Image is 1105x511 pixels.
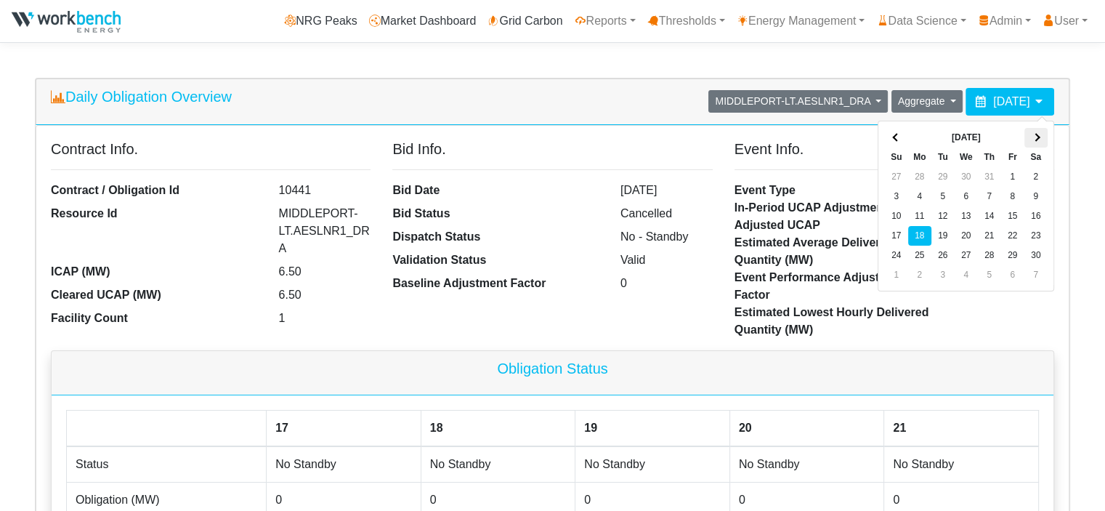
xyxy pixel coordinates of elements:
a: Thresholds [641,7,731,36]
td: No Standby [267,446,421,483]
dd: 6.50 [268,286,382,304]
td: 20 [955,226,978,246]
dt: Estimated Average Delivered Quantity (MW) [724,234,952,269]
td: 29 [1001,246,1024,265]
td: 2 [1024,167,1048,187]
dt: Cleared UCAP (MW) [40,286,268,310]
td: 15 [1001,206,1024,226]
td: 18 [908,226,931,246]
td: No Standby [884,446,1039,483]
a: Market Dashboard [363,7,482,36]
td: 25 [908,246,931,265]
td: 2 [908,265,931,285]
td: No Standby [575,446,730,483]
td: 19 [931,226,955,246]
td: 3 [931,265,955,285]
h5: Contract Info. [51,140,371,158]
td: 29 [931,167,955,187]
dt: Dispatch Status [381,228,610,252]
td: 5 [931,187,955,206]
dt: Estimated Lowest Hourly Delivered Quantity (MW) [724,304,952,339]
dt: Bid Date [381,182,610,205]
dt: Bid Status [381,205,610,228]
td: 10 [885,206,908,226]
a: Admin [972,7,1037,36]
a: Grid Carbon [482,7,568,36]
th: 20 [729,410,884,446]
img: NRGPeaks.png [12,11,121,33]
td: 8 [1001,187,1024,206]
td: 5 [978,265,1001,285]
td: 12 [931,206,955,226]
td: 27 [885,167,908,187]
button: Aggregate [891,90,963,113]
span: MIDDLEPORT-LT.AESLNR1_DRA [715,95,870,107]
a: User [1037,7,1093,36]
td: 3 [885,187,908,206]
dt: Baseline Adjustment Factor [381,275,610,298]
td: 16 [1024,206,1048,226]
td: No Standby [729,446,884,483]
td: 22 [1001,226,1024,246]
td: Status [67,446,267,483]
h5: Event Info. [734,140,1054,158]
td: 1 [885,265,908,285]
td: 21 [978,226,1001,246]
td: 6 [955,187,978,206]
dt: Adjusted UCAP [724,217,952,234]
dt: Resource Id [40,205,268,263]
td: 17 [885,226,908,246]
th: 17 [267,410,421,446]
td: No Standby [421,446,575,483]
td: 23 [1024,226,1048,246]
th: Tu [931,148,955,167]
dt: Facility Count [40,310,268,333]
a: NRG Peaks [278,7,363,36]
a: Reports [569,7,641,36]
h5: Obligation Status [66,360,1039,377]
td: 9 [1024,187,1048,206]
td: 26 [931,246,955,265]
span: Aggregate [898,95,945,107]
a: Energy Management [731,7,871,36]
td: 30 [1024,246,1048,265]
td: 27 [955,246,978,265]
a: Data Science [870,7,971,36]
td: 4 [955,265,978,285]
th: Su [885,148,908,167]
td: 14 [978,206,1001,226]
td: 24 [885,246,908,265]
dt: Contract / Obligation Id [40,182,268,205]
dd: Valid [610,252,724,269]
td: 7 [978,187,1001,206]
th: Mo [908,148,931,167]
td: 31 [978,167,1001,187]
th: Fr [1001,148,1024,167]
th: Th [978,148,1001,167]
dd: MIDDLEPORT-LT.AESLNR1_DRA [268,205,382,257]
dd: Cancelled [610,205,724,222]
td: 28 [978,246,1001,265]
button: MIDDLEPORT-LT.AESLNR1_DRA [708,90,888,113]
span: [DATE] [993,95,1029,108]
th: 21 [884,410,1039,446]
dt: Event Type [724,182,952,199]
dd: 0 [610,275,724,292]
dd: No - Standby [610,228,724,246]
td: 7 [1024,265,1048,285]
dd: 10441 [268,182,382,199]
th: [DATE] [908,128,1024,148]
th: 19 [575,410,730,446]
dt: Validation Status [381,252,610,275]
dd: 1 [268,310,382,327]
td: 1 [1001,167,1024,187]
h5: Bid Info. [392,140,712,158]
td: 11 [908,206,931,226]
dt: In-Period UCAP Adjustment [724,199,952,217]
dt: Event Performance Adjustment Factor [724,269,952,304]
h5: Daily Obligation Overview [51,88,232,105]
dd: [DATE] [610,182,724,199]
td: 28 [908,167,931,187]
th: 18 [421,410,575,446]
th: We [955,148,978,167]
